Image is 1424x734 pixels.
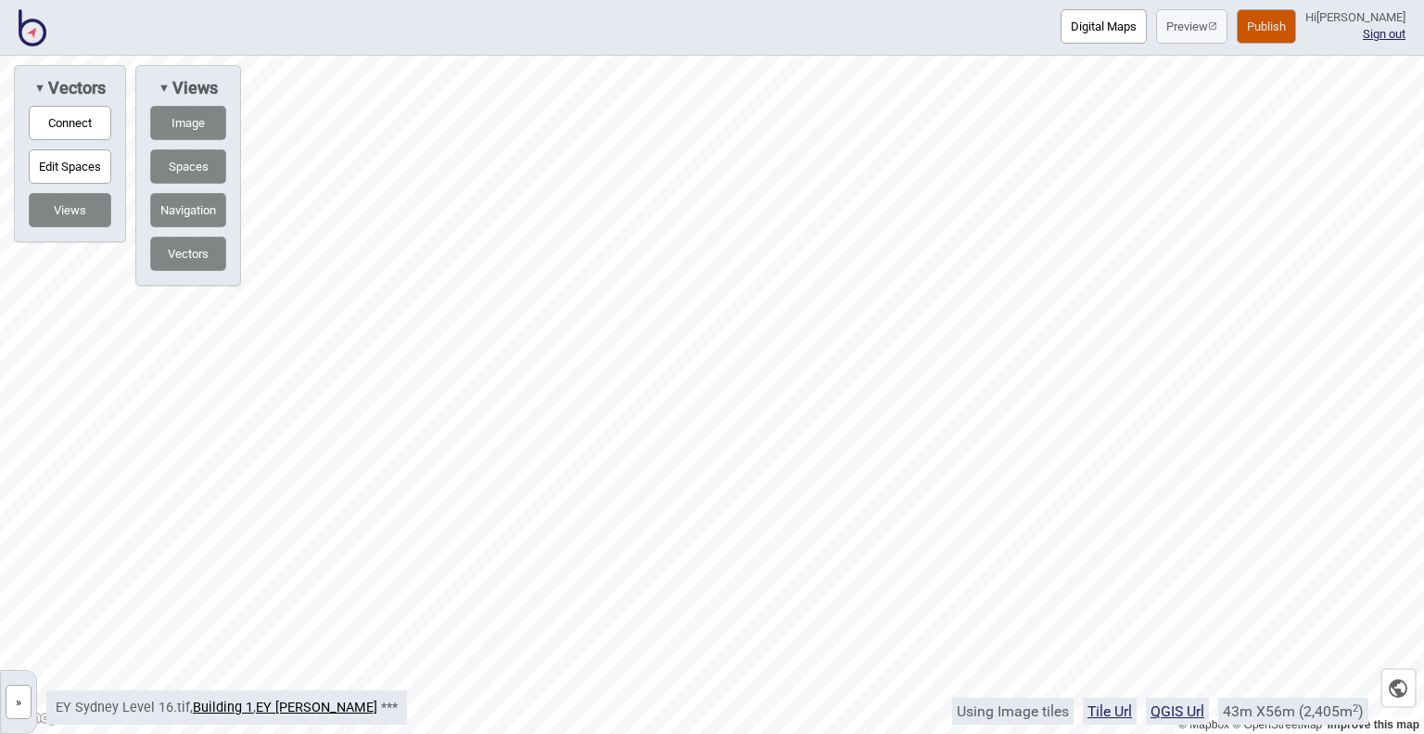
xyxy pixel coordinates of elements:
button: Navigation [150,193,226,227]
img: BindiMaps CMS [19,9,46,46]
button: Preview [1156,9,1227,44]
button: Connect [29,106,111,140]
span: Views [170,78,218,98]
span: ▼ [159,81,170,95]
a: Previewpreview [1156,9,1227,44]
button: Publish [1237,9,1296,44]
button: QGIS Url [1151,702,1204,720]
img: preview [1208,21,1217,31]
span: , [193,700,256,715]
button: Views [29,193,111,227]
button: Spaces [150,149,226,184]
a: Mapbox logo [6,707,87,728]
a: EY [PERSON_NAME] [256,700,377,715]
button: Edit Spaces [29,149,111,184]
a: Mapbox [1178,718,1229,731]
button: Sign out [1363,27,1405,41]
span: Vectors [45,78,106,98]
a: OpenStreetMap [1232,718,1322,731]
div: Hi [PERSON_NAME] [1305,9,1405,26]
button: » [6,685,32,719]
button: Tile Url [1087,702,1132,720]
span: ▼ [34,81,45,95]
a: Building 1 [193,700,253,715]
button: Digital Maps [1061,9,1147,44]
a: » [1,690,36,710]
button: Vectors [150,237,226,271]
button: Image [150,106,226,140]
a: Map feedback [1328,718,1419,731]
